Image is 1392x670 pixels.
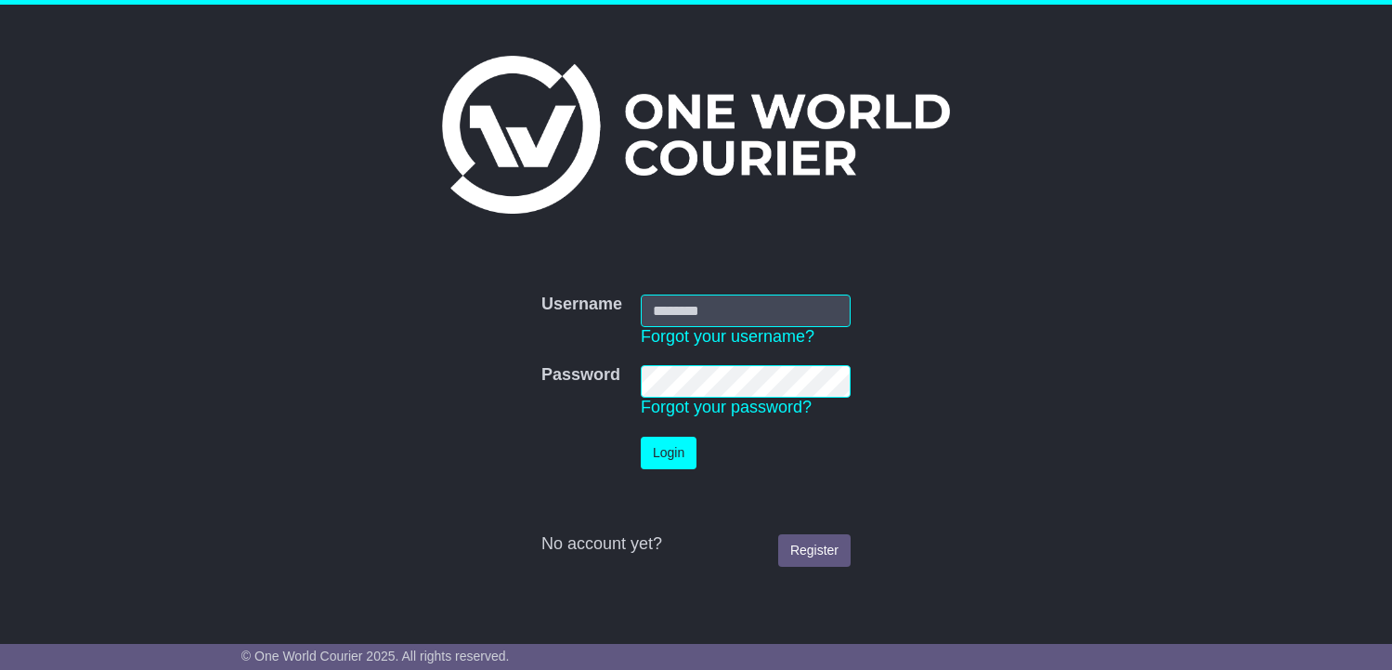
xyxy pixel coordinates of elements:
div: No account yet? [541,534,851,555]
a: Register [778,534,851,567]
a: Forgot your password? [641,398,812,416]
label: Password [541,365,620,386]
label: Username [541,295,622,315]
span: © One World Courier 2025. All rights reserved. [241,649,510,663]
img: One World [442,56,949,214]
a: Forgot your username? [641,327,814,346]
button: Login [641,437,696,469]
